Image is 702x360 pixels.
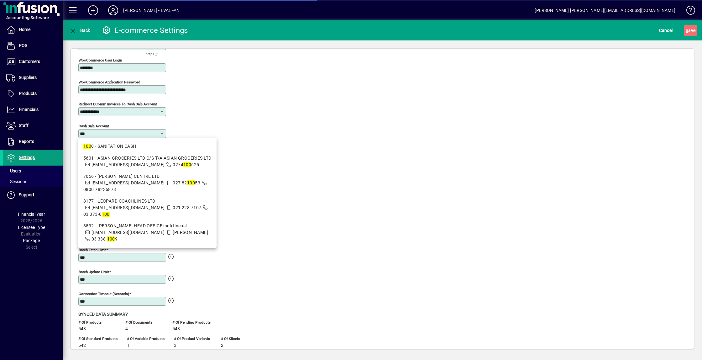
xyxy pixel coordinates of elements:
[221,343,223,348] span: 2
[3,187,63,203] a: Support
[183,162,191,167] em: 100
[174,337,212,341] span: # of Product Variants
[3,86,63,102] a: Products
[78,320,116,325] span: # of Products
[78,326,86,331] span: 548
[19,155,35,160] span: Settings
[92,162,165,167] span: [EMAIL_ADDRESS][DOMAIN_NAME]
[79,270,109,274] mat-label: Batch update limit
[221,337,259,341] span: # of Kitsets
[103,5,123,16] button: Profile
[19,139,34,144] span: Reports
[172,326,180,331] span: 548
[684,25,697,36] button: Save
[6,168,21,173] span: Users
[83,155,212,161] div: 5601 - ASIAN GROCERIES LTD C/S T/A ASIAN GROCERIES LTD
[125,320,163,325] span: # of Documents
[92,236,118,241] span: 03 338- 9
[83,143,212,150] div: 0 - SANITATION CASH
[3,22,63,38] a: Home
[78,245,217,263] mat-option: 9616 - AREION SPORTS COACHES LTD
[3,166,63,176] a: Users
[79,102,157,106] mat-label: Redirect eComm Invoices to Cash Sale Account
[3,38,63,54] a: POS
[659,25,673,35] span: Cancel
[19,107,39,112] span: Financials
[78,171,217,195] mat-option: 7056 - LEVIN RV CENTRE LTD
[19,192,34,197] span: Support
[78,337,118,341] span: # of Standard Products
[3,118,63,134] a: Staff
[107,236,115,241] em: 100
[19,43,27,48] span: POS
[187,180,195,185] em: 100
[79,124,109,128] mat-label: Cash sale account
[78,220,217,245] mat-option: 8832 - MICO WAKEFIELD HEAD OFFICE incfrtincost
[79,80,140,84] mat-label: WooCommerce Application Password
[83,212,110,217] span: 03 373-8
[69,28,90,33] span: Back
[79,58,122,62] mat-label: WooCommerce User Login
[657,25,674,36] button: Cancel
[173,205,201,210] span: 021 228 7107
[78,152,217,171] mat-option: 5601 - ASIAN GROCERIES LTD C/S T/A ASIAN GROCERIES LTD
[68,25,92,36] button: Back
[19,123,29,128] span: Staff
[102,25,188,35] div: E-commerce Settings
[127,343,129,348] span: 1
[3,176,63,187] a: Sessions
[63,25,97,36] app-page-header-button: Back
[125,326,128,331] span: 4
[92,180,165,185] span: [EMAIL_ADDRESS][DOMAIN_NAME]
[146,50,161,57] mat-hint: https://...
[18,212,45,217] span: Financial Year
[6,179,27,184] span: Sessions
[173,230,208,235] span: [PERSON_NAME]
[83,5,103,16] button: Add
[686,25,695,35] span: ave
[83,187,116,192] span: 0800 78236873
[19,75,37,80] span: Suppliers
[3,102,63,118] a: Financials
[83,223,212,229] div: 8832 - [PERSON_NAME] HEAD OFFICE incfrtincost
[3,134,63,150] a: Reports
[83,247,212,254] div: 9616 - AREION SPORTS COACHES LTD
[173,180,200,185] span: 027 82 53
[78,140,217,152] mat-option: 1000 - SANITATION CASH
[18,225,45,230] span: Licensee Type
[19,91,37,96] span: Products
[3,54,63,70] a: Customers
[92,230,165,235] span: [EMAIL_ADDRESS][DOMAIN_NAME]
[78,312,128,317] span: Synced Data Summary
[3,70,63,86] a: Suppliers
[79,248,107,252] mat-label: Batch fetch limit
[78,195,217,220] mat-option: 8177 - LEOPARD COACHLINES LTD
[79,292,129,296] mat-label: Connection timeout (seconds)
[682,1,694,22] a: Knowledge Base
[123,5,180,15] div: [PERSON_NAME] - EVAL -AN
[102,212,110,217] em: 100
[83,173,212,180] div: 7056 - [PERSON_NAME] CENTRE LTD
[686,28,688,33] span: S
[19,59,40,64] span: Customers
[172,320,211,325] span: # of Pending Products
[83,144,91,149] em: 100
[92,205,165,210] span: [EMAIL_ADDRESS][DOMAIN_NAME]
[535,5,675,15] div: [PERSON_NAME] [PERSON_NAME][EMAIL_ADDRESS][DOMAIN_NAME]
[127,337,165,341] span: # of Variable Products
[78,343,86,348] span: 542
[19,27,30,32] span: Home
[174,343,176,348] span: 3
[83,198,212,204] div: 8177 - LEOPARD COACHLINES LTD
[173,162,199,167] span: 0274 625
[23,238,40,243] span: Package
